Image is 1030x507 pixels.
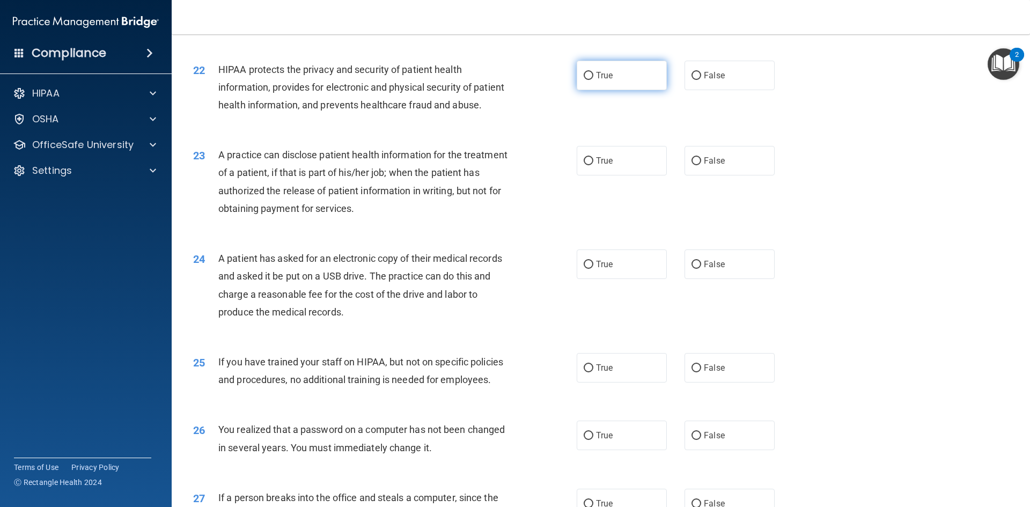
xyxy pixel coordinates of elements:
[218,424,505,453] span: You realized that a password on a computer has not been changed in several years. You must immedi...
[193,492,205,505] span: 27
[704,156,725,166] span: False
[193,253,205,266] span: 24
[691,432,701,440] input: False
[13,11,159,33] img: PMB logo
[704,259,725,269] span: False
[988,48,1019,80] button: Open Resource Center, 2 new notifications
[32,164,72,177] p: Settings
[193,64,205,77] span: 22
[691,72,701,80] input: False
[218,253,502,318] span: A patient has asked for an electronic copy of their medical records and asked it be put on a USB ...
[32,113,59,126] p: OSHA
[704,363,725,373] span: False
[596,363,613,373] span: True
[596,430,613,440] span: True
[976,433,1017,474] iframe: Drift Widget Chat Controller
[218,149,507,214] span: A practice can disclose patient health information for the treatment of a patient, if that is par...
[704,430,725,440] span: False
[13,164,156,177] a: Settings
[193,356,205,369] span: 25
[584,261,593,269] input: True
[193,149,205,162] span: 23
[1015,55,1019,69] div: 2
[596,156,613,166] span: True
[596,259,613,269] span: True
[32,46,106,61] h4: Compliance
[71,462,120,473] a: Privacy Policy
[691,157,701,165] input: False
[596,70,613,80] span: True
[691,364,701,372] input: False
[13,138,156,151] a: OfficeSafe University
[193,424,205,437] span: 26
[691,261,701,269] input: False
[32,87,60,100] p: HIPAA
[32,138,134,151] p: OfficeSafe University
[584,72,593,80] input: True
[704,70,725,80] span: False
[584,432,593,440] input: True
[14,477,102,488] span: Ⓒ Rectangle Health 2024
[13,87,156,100] a: HIPAA
[13,113,156,126] a: OSHA
[584,157,593,165] input: True
[218,64,504,111] span: HIPAA protects the privacy and security of patient health information, provides for electronic an...
[584,364,593,372] input: True
[14,462,58,473] a: Terms of Use
[218,356,503,385] span: If you have trained your staff on HIPAA, but not on specific policies and procedures, no addition...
